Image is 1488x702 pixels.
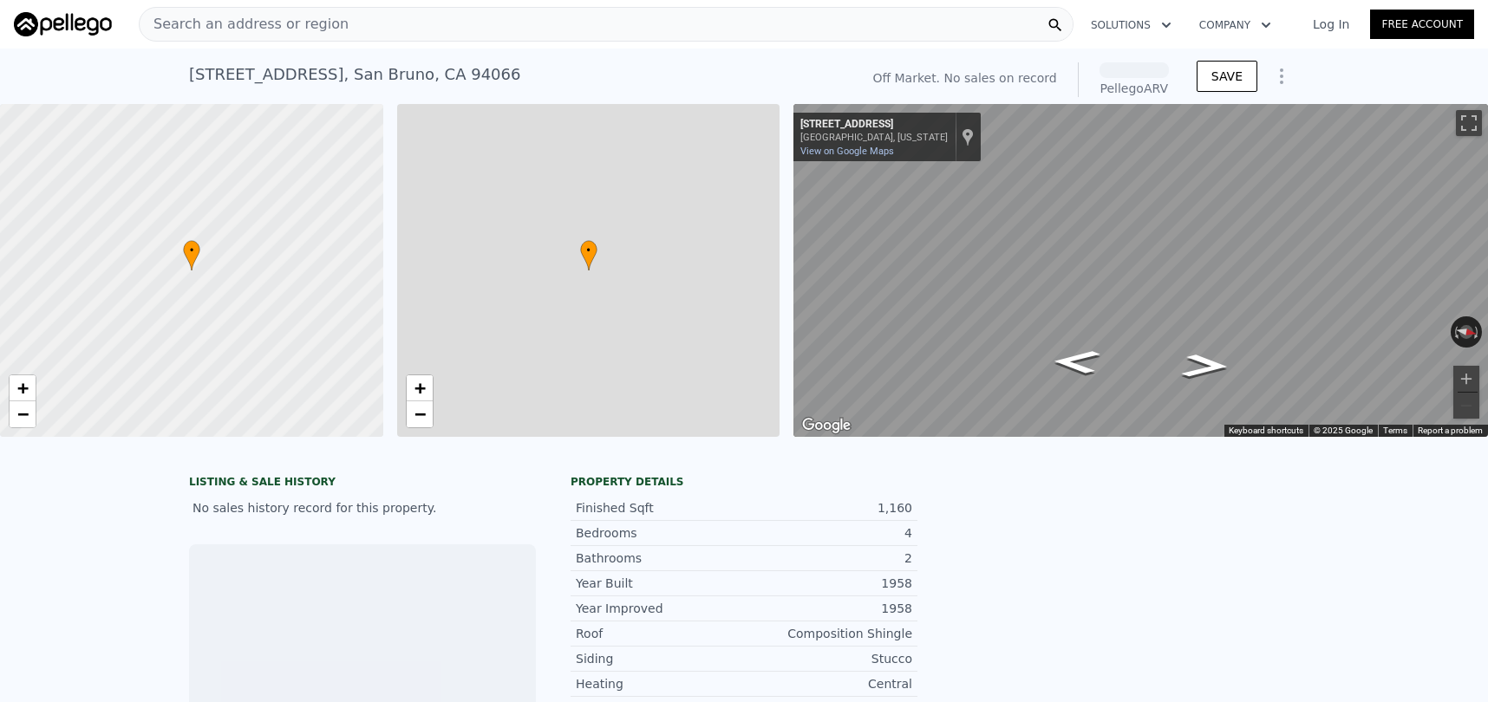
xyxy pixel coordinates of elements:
span: + [414,377,425,399]
div: • [580,240,597,270]
a: Report a problem [1418,426,1483,435]
div: Property details [571,475,917,489]
button: Solutions [1077,10,1185,41]
div: LISTING & SALE HISTORY [189,475,536,492]
button: Keyboard shortcuts [1229,425,1303,437]
a: Log In [1292,16,1370,33]
div: Finished Sqft [576,499,744,517]
button: SAVE [1197,61,1257,92]
div: Heating [576,675,744,692]
a: Zoom in [407,375,433,401]
div: 2 [744,549,912,567]
span: Search an address or region [140,14,349,35]
div: Central [744,675,912,692]
button: Rotate clockwise [1473,316,1483,348]
div: 1958 [744,575,912,592]
a: Show location on map [962,127,974,146]
button: Toggle fullscreen view [1456,110,1482,136]
div: [STREET_ADDRESS] [800,118,948,132]
div: 1958 [744,600,912,617]
a: Open this area in Google Maps (opens a new window) [798,414,855,437]
a: Terms (opens in new tab) [1383,426,1407,435]
button: Zoom in [1453,366,1479,392]
a: Zoom out [10,401,36,427]
button: Company [1185,10,1285,41]
span: © 2025 Google [1314,426,1373,435]
div: [STREET_ADDRESS] , San Bruno , CA 94066 [189,62,520,87]
div: Bedrooms [576,524,744,542]
button: Zoom out [1453,393,1479,419]
button: Reset the view [1450,322,1483,341]
img: Google [798,414,855,437]
span: • [580,243,597,258]
div: No sales history record for this property. [189,492,536,523]
div: 1,160 [744,499,912,517]
div: Map [793,104,1488,437]
div: Year Built [576,575,744,592]
div: Street View [793,104,1488,437]
a: Zoom in [10,375,36,401]
button: Show Options [1264,59,1299,94]
path: Go South, Civic Center Dr [1032,344,1120,380]
span: + [17,377,29,399]
div: Siding [576,650,744,667]
div: 4 [744,524,912,542]
div: [GEOGRAPHIC_DATA], [US_STATE] [800,132,948,143]
div: Pellego ARV [1100,80,1169,97]
path: Go North, Civic Center Dr [1162,348,1250,384]
a: View on Google Maps [800,146,894,157]
div: • [183,240,200,270]
button: Rotate counterclockwise [1451,316,1460,348]
span: − [17,403,29,425]
div: Year Improved [576,600,744,617]
div: Stucco [744,650,912,667]
div: Bathrooms [576,549,744,567]
div: Composition Shingle [744,625,912,642]
div: Roof [576,625,744,642]
span: • [183,243,200,258]
img: Pellego [14,12,112,36]
a: Free Account [1370,10,1474,39]
span: − [414,403,425,425]
div: Off Market. No sales on record [872,69,1056,87]
a: Zoom out [407,401,433,427]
